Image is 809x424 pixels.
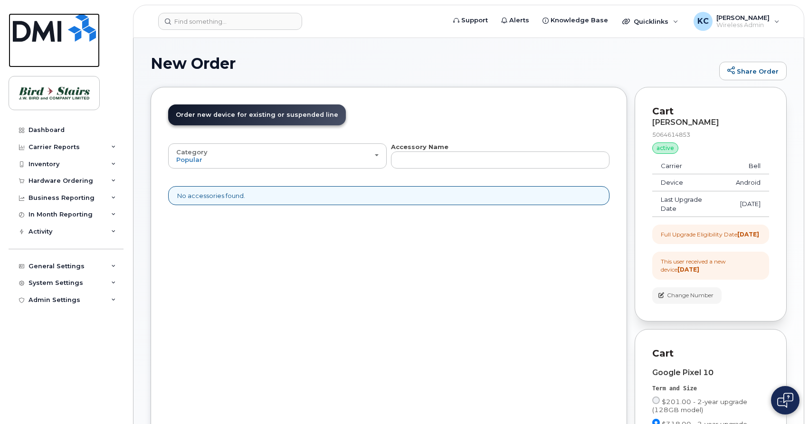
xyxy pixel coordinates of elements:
button: Category Popular [168,143,387,168]
div: Full Upgrade Eligibility Date [661,230,759,238]
button: Change Number [652,287,722,304]
input: $201.00 - 2-year upgrade (128GB model) [652,396,660,404]
td: Bell [727,158,769,175]
strong: [DATE] [677,266,699,273]
td: Android [727,174,769,191]
div: Google Pixel 10 [652,368,769,377]
td: Last Upgrade Date [652,191,727,217]
img: Open chat [777,393,793,408]
strong: Accessory Name [391,143,448,151]
td: [DATE] [727,191,769,217]
span: Order new device for existing or suspended line [176,111,338,118]
p: Cart [652,104,769,118]
td: Device [652,174,727,191]
a: Share Order [719,62,787,81]
span: Change Number [667,291,714,300]
td: Carrier [652,158,727,175]
div: Term and Size [652,385,769,393]
p: Cart [652,347,769,360]
div: 5064614853 [652,131,769,139]
div: active [652,142,678,154]
h1: New Order [151,55,714,72]
span: $201.00 - 2-year upgrade (128GB model) [652,398,747,414]
div: No accessories found. [168,186,609,206]
span: Category [176,148,208,156]
div: [PERSON_NAME] [652,118,769,127]
span: Popular [176,156,202,163]
strong: [DATE] [737,231,759,238]
div: This user received a new device [661,257,761,273]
